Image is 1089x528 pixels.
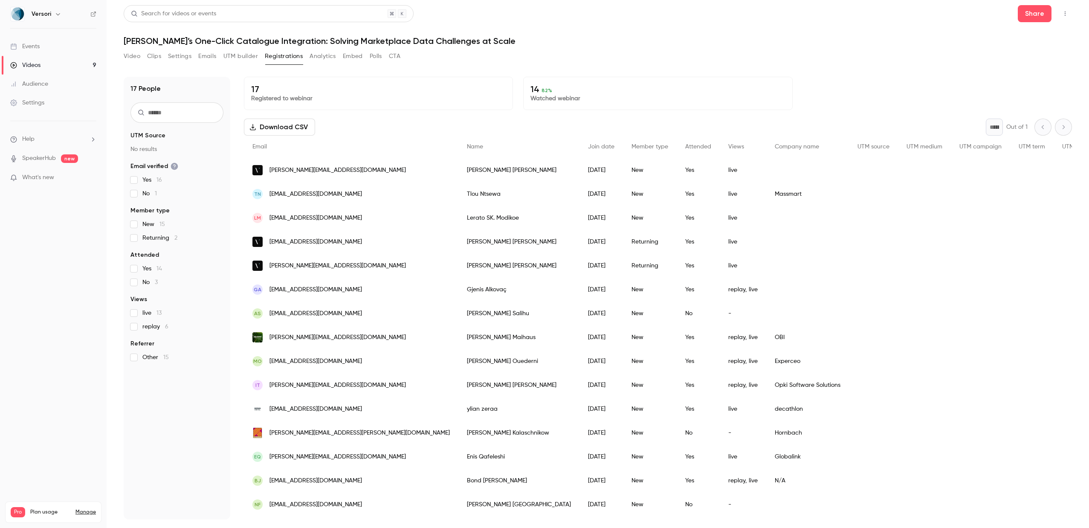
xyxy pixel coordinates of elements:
[130,145,223,154] p: No results
[458,158,579,182] div: [PERSON_NAME] [PERSON_NAME]
[147,49,161,63] button: Clips
[458,230,579,254] div: [PERSON_NAME] [PERSON_NAME]
[163,354,169,360] span: 15
[579,493,623,516] div: [DATE]
[579,302,623,325] div: [DATE]
[10,80,48,88] div: Audience
[142,220,165,229] span: New
[269,238,362,247] span: [EMAIL_ADDRESS][DOMAIN_NAME]
[458,325,579,349] div: [PERSON_NAME] Maihaus
[677,445,720,469] div: Yes
[1006,123,1028,131] p: Out of 1
[766,469,849,493] div: N/A
[142,309,162,317] span: live
[458,206,579,230] div: Lerato SK. Modikoe
[252,165,263,175] img: versori.com
[265,49,303,63] button: Registrations
[130,251,159,259] span: Attended
[142,264,162,273] span: Yes
[623,230,677,254] div: Returning
[677,469,720,493] div: Yes
[142,322,168,331] span: replay
[677,182,720,206] div: Yes
[458,493,579,516] div: [PERSON_NAME] [GEOGRAPHIC_DATA]
[10,99,44,107] div: Settings
[142,234,177,242] span: Returning
[677,278,720,302] div: Yes
[677,493,720,516] div: No
[252,404,263,414] img: decathlon.com
[720,397,766,421] div: live
[269,429,450,438] span: [PERSON_NAME][EMAIL_ADDRESS][PERSON_NAME][DOMAIN_NAME]
[251,94,506,103] p: Registered to webinar
[253,357,262,365] span: MO
[959,144,1002,150] span: UTM campaign
[269,214,362,223] span: [EMAIL_ADDRESS][DOMAIN_NAME]
[174,235,177,241] span: 2
[252,332,263,342] img: obi.de
[579,469,623,493] div: [DATE]
[766,445,849,469] div: Globalink
[766,182,849,206] div: Massmart
[677,254,720,278] div: Yes
[130,84,161,94] h1: 17 People
[579,349,623,373] div: [DATE]
[766,397,849,421] div: decathlon
[720,302,766,325] div: -
[720,158,766,182] div: live
[370,49,382,63] button: Polls
[130,162,178,171] span: Email verified
[623,302,677,325] div: New
[579,325,623,349] div: [DATE]
[579,230,623,254] div: [DATE]
[542,87,552,93] span: 82 %
[130,206,170,215] span: Member type
[631,144,668,150] span: Member type
[142,189,157,198] span: No
[685,144,711,150] span: Attended
[130,131,223,362] section: facet-groups
[623,182,677,206] div: New
[269,476,362,485] span: [EMAIL_ADDRESS][DOMAIN_NAME]
[677,206,720,230] div: Yes
[11,507,25,517] span: Pro
[310,49,336,63] button: Analytics
[720,469,766,493] div: replay, live
[458,397,579,421] div: ylian zeraa
[244,119,315,136] button: Download CSV
[269,381,406,390] span: [PERSON_NAME][EMAIL_ADDRESS][DOMAIN_NAME]
[254,214,261,222] span: LM
[1019,144,1045,150] span: UTM term
[198,49,216,63] button: Emails
[458,302,579,325] div: [PERSON_NAME] Salihu
[131,9,216,18] div: Search for videos or events
[677,158,720,182] div: Yes
[623,421,677,445] div: New
[775,144,819,150] span: Company name
[11,7,24,21] img: Versori
[579,278,623,302] div: [DATE]
[579,445,623,469] div: [DATE]
[623,254,677,278] div: Returning
[255,381,260,389] span: IT
[142,278,158,287] span: No
[254,310,261,317] span: AS
[458,421,579,445] div: [PERSON_NAME] Kalaschnikow
[623,397,677,421] div: New
[728,144,744,150] span: Views
[159,221,165,227] span: 15
[255,501,261,508] span: NF
[254,190,261,198] span: TN
[32,10,51,18] h6: Versori
[766,373,849,397] div: Opki Software Solutions
[720,373,766,397] div: replay, live
[61,154,78,163] span: new
[579,182,623,206] div: [DATE]
[458,182,579,206] div: Tlou Ntsewa
[254,286,261,293] span: GA
[269,261,406,270] span: [PERSON_NAME][EMAIL_ADDRESS][DOMAIN_NAME]
[623,158,677,182] div: New
[458,278,579,302] div: Gjenis Alkovaç
[623,349,677,373] div: New
[155,191,157,197] span: 1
